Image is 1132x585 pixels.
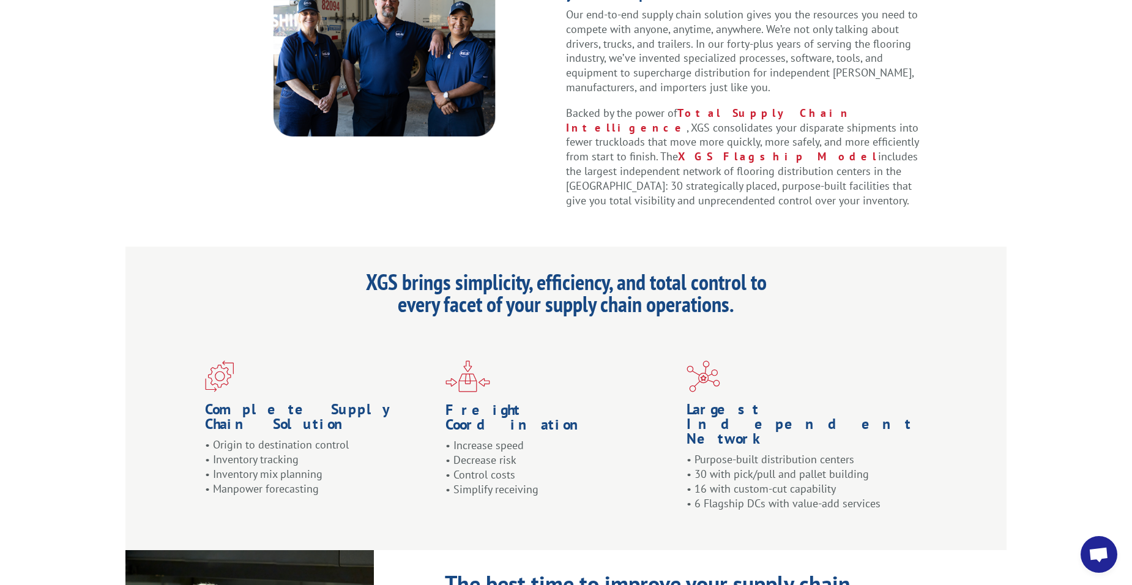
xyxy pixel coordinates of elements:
[445,403,677,438] h1: Freight Coordination
[205,402,436,438] h1: Complete Supply Chain Solution
[687,402,927,452] h1: Largest Independent Network
[566,106,929,208] p: Backed by the power of , XGS consolidates your disparate shipments into fewer truckloads that mov...
[205,360,234,392] img: xgs-icon-complete-supply-chain-solution-red
[445,438,677,496] p: • Increase speed • Decrease risk • Control costs • Simplify receiving
[687,360,720,392] img: xgs-icon-largest-independent-network-red
[445,360,490,392] img: xgs-icon-flooring-freight-consolidation-red
[346,271,786,321] h1: XGS brings simplicity, efficiency, and total control to every facet of your supply chain operations.
[678,149,878,163] a: XGS Flagship Model
[687,452,927,510] p: • Purpose-built distribution centers • 30 with pick/pull and pallet building • 16 with custom-cut...
[566,7,929,106] p: Our end-to-end supply chain solution gives you the resources you need to compete with anyone, any...
[1081,536,1117,573] div: Open chat
[566,106,852,135] a: Total Supply Chain Intelligence
[205,438,436,507] p: • Origin to destination control • Inventory tracking • Inventory mix planning • Manpower forecasting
